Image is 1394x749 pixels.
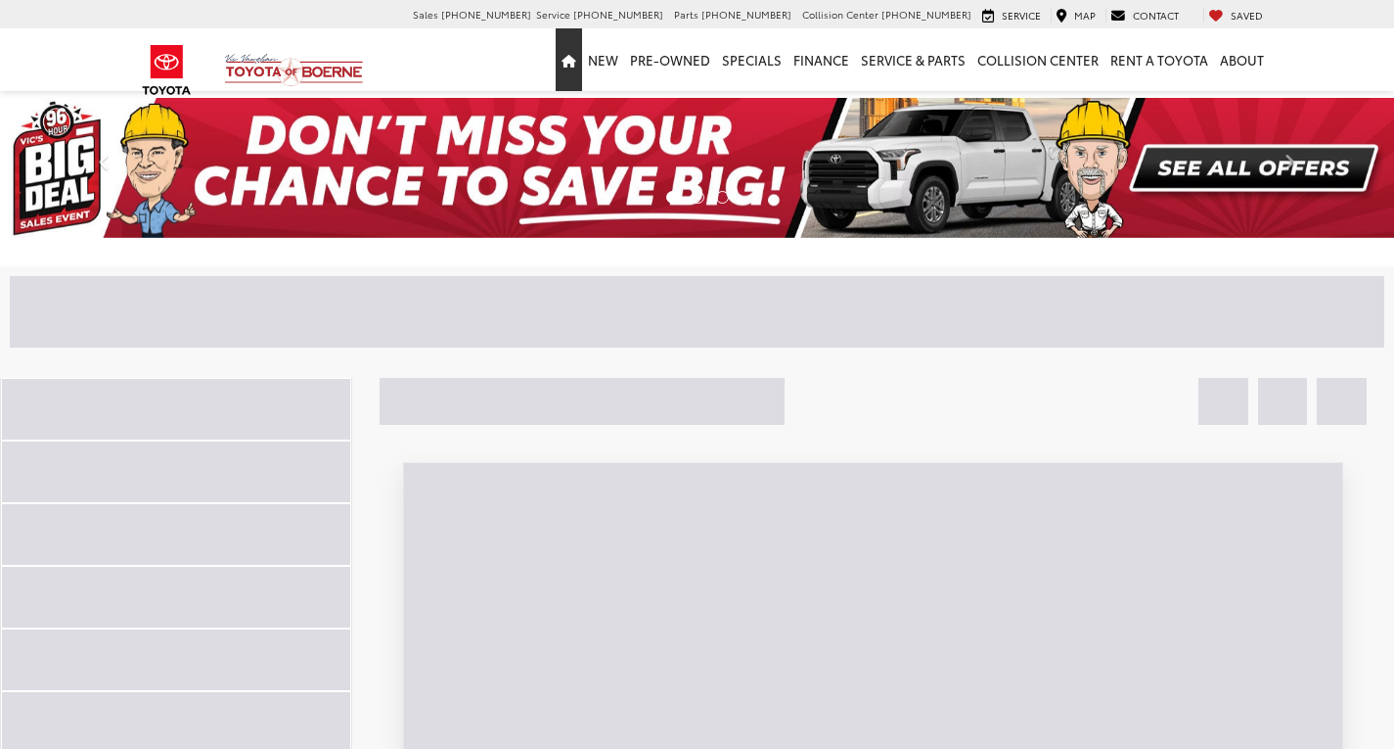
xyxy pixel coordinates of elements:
img: Toyota [130,38,203,102]
span: Contact [1133,8,1179,23]
a: Rent a Toyota [1104,28,1214,91]
a: Finance [787,28,855,91]
a: Contact [1105,8,1184,23]
span: Collision Center [802,7,878,22]
span: Saved [1231,8,1263,23]
span: Service [1002,8,1041,23]
span: [PHONE_NUMBER] [441,7,531,22]
a: My Saved Vehicles [1203,8,1268,23]
span: Service [536,7,570,22]
span: Parts [674,7,698,22]
a: Map [1051,8,1101,23]
a: Home [556,28,582,91]
span: Map [1074,8,1096,23]
a: Specials [716,28,787,91]
span: [PHONE_NUMBER] [881,7,971,22]
a: Service & Parts: Opens in a new tab [855,28,971,91]
a: New [582,28,624,91]
a: Collision Center [971,28,1104,91]
a: Service [977,8,1046,23]
a: About [1214,28,1270,91]
img: Vic Vaughan Toyota of Boerne [224,53,364,87]
a: Pre-Owned [624,28,716,91]
span: [PHONE_NUMBER] [701,7,791,22]
span: [PHONE_NUMBER] [573,7,663,22]
span: Sales [413,7,438,22]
